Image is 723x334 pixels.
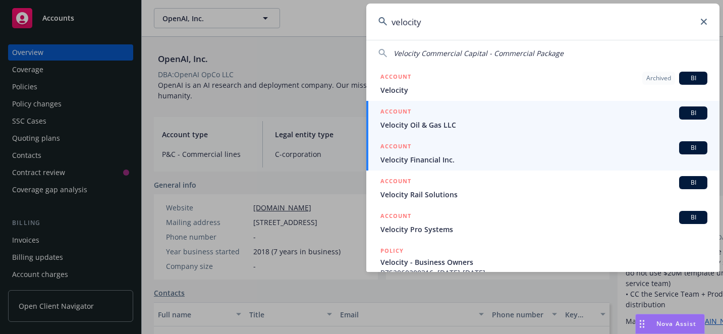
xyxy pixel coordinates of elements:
[656,319,696,328] span: Nova Assist
[380,267,707,278] span: BZS2060200316, [DATE]-[DATE]
[380,72,411,84] h5: ACCOUNT
[683,178,703,187] span: BI
[380,106,411,119] h5: ACCOUNT
[380,224,707,235] span: Velocity Pro Systems
[380,176,411,188] h5: ACCOUNT
[366,101,719,136] a: ACCOUNTBIVelocity Oil & Gas LLC
[380,211,411,223] h5: ACCOUNT
[380,120,707,130] span: Velocity Oil & Gas LLC
[366,136,719,171] a: ACCOUNTBIVelocity Financial Inc.
[380,154,707,165] span: Velocity Financial Inc.
[380,141,411,153] h5: ACCOUNT
[380,257,707,267] span: Velocity - Business Owners
[366,66,719,101] a: ACCOUNTArchivedBIVelocity
[394,48,564,58] span: Velocity Commercial Capital - Commercial Package
[683,143,703,152] span: BI
[683,74,703,83] span: BI
[683,213,703,222] span: BI
[366,171,719,205] a: ACCOUNTBIVelocity Rail Solutions
[380,85,707,95] span: Velocity
[636,314,648,333] div: Drag to move
[366,205,719,240] a: ACCOUNTBIVelocity Pro Systems
[366,4,719,40] input: Search...
[646,74,671,83] span: Archived
[380,189,707,200] span: Velocity Rail Solutions
[635,314,705,334] button: Nova Assist
[683,108,703,118] span: BI
[380,246,404,256] h5: POLICY
[366,240,719,284] a: POLICYVelocity - Business OwnersBZS2060200316, [DATE]-[DATE]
